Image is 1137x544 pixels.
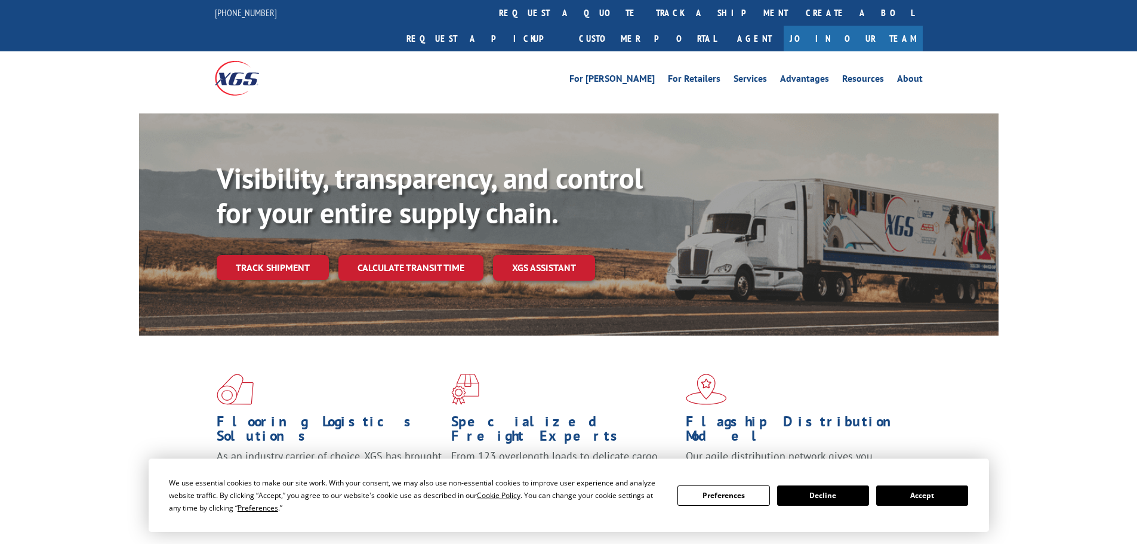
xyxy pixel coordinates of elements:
[451,374,479,405] img: xgs-icon-focused-on-flooring-red
[398,26,570,51] a: Request a pickup
[677,485,769,506] button: Preferences
[477,490,520,500] span: Cookie Policy
[784,26,923,51] a: Join Our Team
[734,74,767,87] a: Services
[686,449,905,477] span: Our agile distribution network gives you nationwide inventory management on demand.
[217,414,442,449] h1: Flooring Logistics Solutions
[217,255,329,280] a: Track shipment
[777,485,869,506] button: Decline
[215,7,277,19] a: [PHONE_NUMBER]
[149,459,989,532] div: Cookie Consent Prompt
[780,74,829,87] a: Advantages
[217,159,643,231] b: Visibility, transparency, and control for your entire supply chain.
[493,255,595,281] a: XGS ASSISTANT
[338,255,483,281] a: Calculate transit time
[451,414,677,449] h1: Specialized Freight Experts
[842,74,884,87] a: Resources
[686,374,727,405] img: xgs-icon-flagship-distribution-model-red
[897,74,923,87] a: About
[238,503,278,513] span: Preferences
[668,74,720,87] a: For Retailers
[569,74,655,87] a: For [PERSON_NAME]
[570,26,725,51] a: Customer Portal
[876,485,968,506] button: Accept
[451,449,677,502] p: From 123 overlength loads to delicate cargo, our experienced staff knows the best way to move you...
[217,374,254,405] img: xgs-icon-total-supply-chain-intelligence-red
[217,449,442,491] span: As an industry carrier of choice, XGS has brought innovation and dedication to flooring logistics...
[725,26,784,51] a: Agent
[686,414,911,449] h1: Flagship Distribution Model
[169,477,663,514] div: We use essential cookies to make our site work. With your consent, we may also use non-essential ...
